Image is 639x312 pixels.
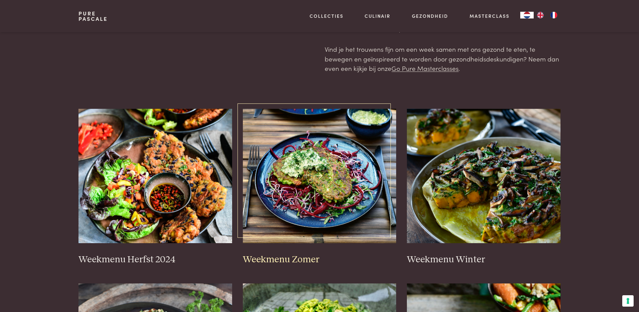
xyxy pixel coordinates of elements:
img: Weekmenu Winter [407,109,561,243]
p: Vind je het trouwens fijn om een week samen met ons gezond te eten, te bewegen en geïnspireerd te... [325,44,560,73]
a: Weekmenu Zomer Weekmenu Zomer [243,109,396,265]
a: PurePascale [78,11,108,21]
a: Weekmenu Winter Weekmenu Winter [407,109,561,265]
a: Go Pure Masterclasses [391,63,459,73]
a: Masterclass [470,12,510,19]
h3: Weekmenu Zomer [243,254,396,266]
a: Gezondheid [412,12,448,19]
a: Culinair [365,12,390,19]
img: Weekmenu Herfst 2024 [78,109,232,243]
h3: Weekmenu Herfst 2024 [78,254,232,266]
div: Language [520,12,534,18]
aside: Language selected: Nederlands [520,12,561,18]
a: FR [547,12,561,18]
ul: Language list [534,12,561,18]
h3: Weekmenu Winter [407,254,561,266]
button: Uw voorkeuren voor toestemming voor trackingtechnologieën [622,295,634,307]
img: Weekmenu Zomer [243,109,396,243]
a: Weekmenu Herfst 2024 Weekmenu Herfst 2024 [78,109,232,265]
a: Collecties [310,12,343,19]
a: EN [534,12,547,18]
a: NL [520,12,534,18]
